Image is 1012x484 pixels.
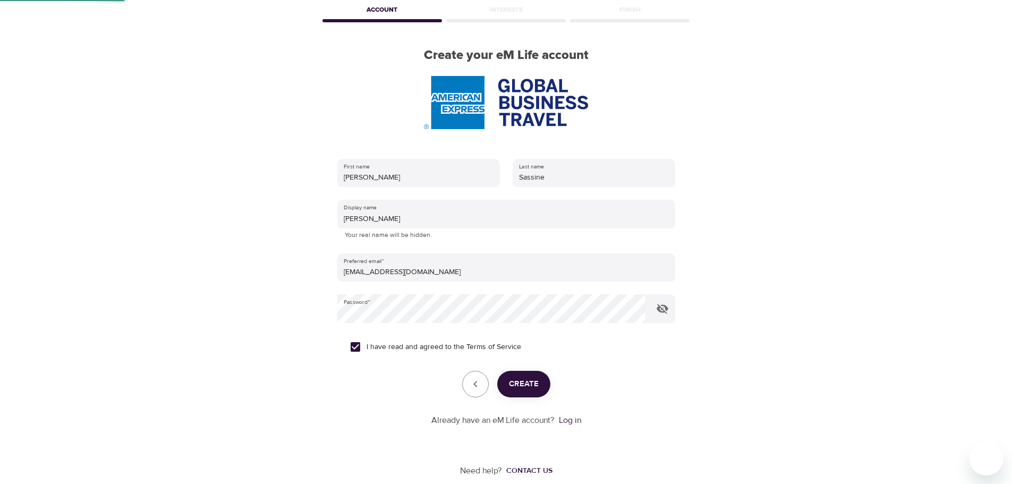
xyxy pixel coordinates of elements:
a: Terms of Service [466,342,521,353]
span: I have read and agreed to the [367,342,521,353]
p: Need help? [460,465,502,477]
a: Log in [559,415,581,426]
img: AmEx%20GBT%20logo.png [424,76,588,129]
a: Contact us [502,465,552,476]
button: Create [497,371,550,397]
div: Contact us [506,465,552,476]
span: Create [509,377,539,391]
h2: Create your eM Life account [320,48,692,63]
p: Already have an eM Life account? [431,414,555,427]
iframe: Button to launch messaging window [970,441,1004,475]
p: Your real name will be hidden. [345,230,668,241]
